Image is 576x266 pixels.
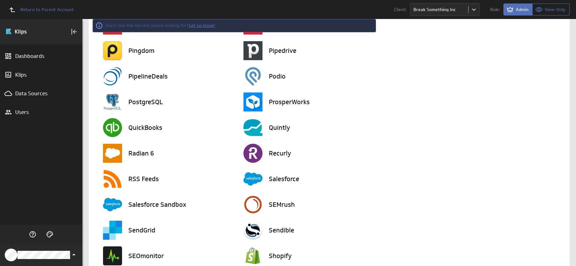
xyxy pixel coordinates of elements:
[128,73,168,79] h3: PipelineDeals
[128,201,186,208] h3: Salesforce Sandbox
[103,67,122,86] img: image6368758533725839139.png
[243,221,262,240] img: image3785367890246896466.png
[128,99,163,105] h3: PostgreSQL
[243,92,262,111] img: image5538102081591147528.png
[106,22,215,29] div: Don't see the service you're looking for?
[243,118,262,137] img: image1607582322051633806.png
[128,253,164,259] h3: SEOmonitor
[516,7,528,12] span: Admin
[69,26,80,37] div: Collapse
[243,169,262,188] img: image1915121390589644725.png
[545,7,566,12] span: View-Only
[27,229,38,240] div: Help
[128,124,162,131] h3: QuickBooks
[269,201,295,208] h3: SEMrush
[128,176,159,182] h3: RSS Feeds
[103,92,122,111] img: image5633528970803357174.png
[503,3,533,16] button: View as Admin
[5,27,50,37] img: Klipfolio klips logo
[15,71,67,78] div: Klips
[128,150,154,156] h3: Radian 6
[269,227,294,233] h3: Sendible
[533,3,570,16] button: View as View-Only
[128,47,154,54] h3: Pingdom
[413,7,456,12] div: Break Something Inc
[243,144,262,163] img: image9036432340392112781.png
[243,195,262,214] img: image9014964536883052565.png
[103,221,122,240] img: image2717757454012856035.png
[243,67,262,86] img: image5934095674892295640.png
[269,73,286,79] h3: Podio
[269,176,299,182] h3: Salesforce
[5,3,74,16] a: Return to Parent Account
[269,150,291,156] h3: Recurly
[5,27,50,37] div: Go to Dashboards
[20,7,74,12] span: Return to Parent Account
[46,231,54,238] svg: Themes
[103,144,122,163] img: image1563342415286188880.png
[103,169,122,188] img: image5484081956008651141.png
[490,7,500,12] span: Role:
[103,195,122,214] img: image3141026263079664846.png
[189,23,215,28] a: Let us know!
[15,109,67,116] div: Users
[243,246,262,265] img: image8826962824540305007.png
[269,99,310,105] h3: ProsperWorks
[269,47,296,54] h3: Pipedrive
[269,124,290,131] h3: Quintly
[103,41,122,60] img: image6468414940844382241.png
[269,253,292,259] h3: Shopify
[128,227,155,233] h3: SendGrid
[15,90,67,97] div: Data Sources
[15,53,67,60] div: Dashboards
[103,246,122,265] img: image348056083106402661.png
[103,118,122,137] img: image5502353411254158712.png
[44,229,55,240] div: Themes
[394,7,407,12] span: Client:
[243,41,262,60] img: image8407078721060248896.png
